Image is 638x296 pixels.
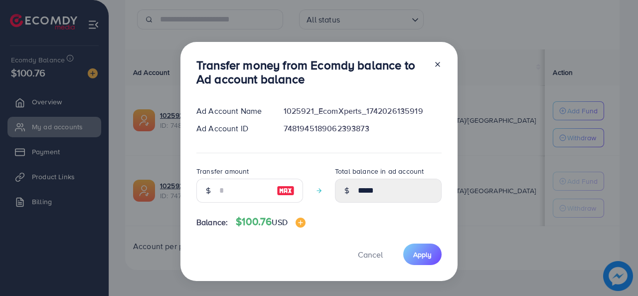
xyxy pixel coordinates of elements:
img: image [296,218,306,228]
span: USD [272,217,287,228]
h4: $100.76 [236,216,306,228]
span: Apply [413,250,432,260]
button: Cancel [345,244,395,265]
button: Apply [403,244,442,265]
div: Ad Account ID [188,123,276,134]
div: 1025921_EcomXperts_1742026135919 [276,105,450,117]
div: Ad Account Name [188,105,276,117]
img: image [277,185,295,197]
label: Total balance in ad account [335,166,424,176]
span: Balance: [196,217,228,228]
div: 7481945189062393873 [276,123,450,134]
h3: Transfer money from Ecomdy balance to Ad account balance [196,58,426,87]
label: Transfer amount [196,166,249,176]
span: Cancel [358,249,383,260]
